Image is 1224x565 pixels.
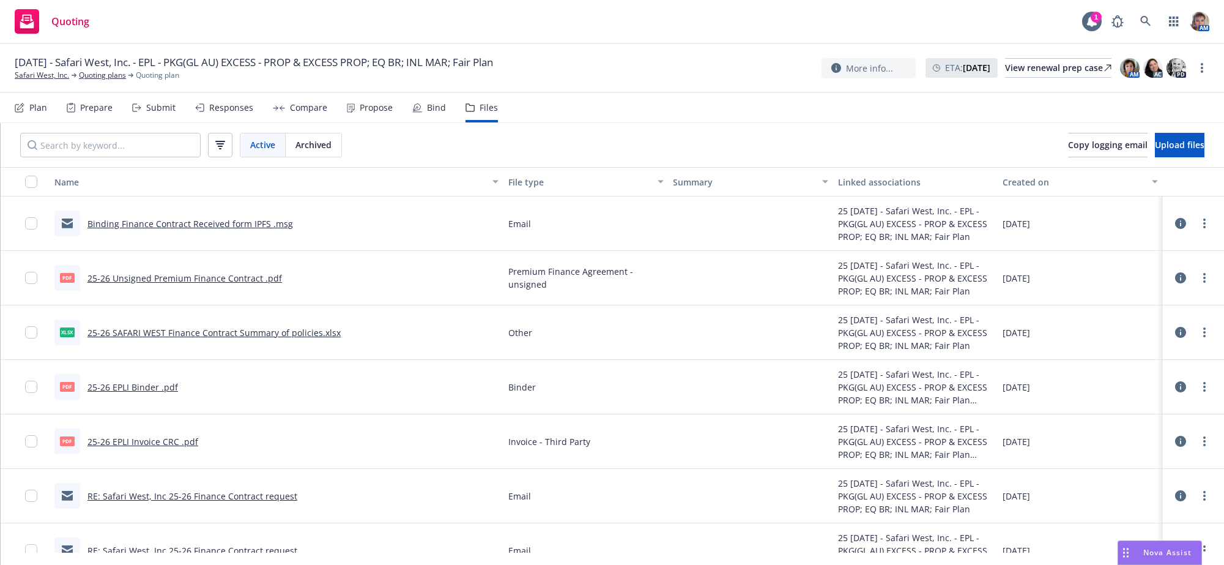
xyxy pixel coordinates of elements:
[838,368,993,406] div: 25 [DATE] - Safari West, Inc. - EPL - PKG(GL AU) EXCESS - PROP & EXCESS PROP; EQ BR; INL MAR; Fai...
[1003,326,1031,339] span: [DATE]
[838,176,993,189] div: Linked associations
[1105,9,1130,34] a: Report a Bug
[87,381,178,393] a: 25-26 EPLI Binder .pdf
[136,70,179,81] span: Quoting plan
[1155,133,1204,157] button: Upload files
[1003,176,1145,189] div: Created on
[25,490,37,502] input: Toggle Row Selected
[1197,543,1212,558] a: more
[25,544,37,556] input: Toggle Row Selected
[838,259,993,297] div: 25 [DATE] - Safari West, Inc. - EPL - PKG(GL AU) EXCESS - PROP & EXCESS PROP; EQ BR; INL MAR; Fai...
[25,381,37,393] input: Toggle Row Selected
[963,62,990,73] strong: [DATE]
[25,272,37,284] input: Toggle Row Selected
[146,103,176,113] div: Submit
[15,70,69,81] a: Safari West, Inc.
[1197,488,1212,503] a: more
[503,167,669,196] button: File type
[25,326,37,339] input: Toggle Row Selected
[295,138,332,151] span: Archived
[60,327,75,337] span: xlsx
[998,167,1163,196] button: Created on
[508,544,531,557] span: Email
[20,133,201,157] input: Search by keyword...
[1143,547,1192,558] span: Nova Assist
[1197,325,1212,340] a: more
[54,176,485,189] div: Name
[508,265,664,291] span: Premium Finance Agreement - unsigned
[10,4,94,39] a: Quoting
[79,70,126,81] a: Quoting plans
[1003,381,1031,394] span: [DATE]
[846,62,893,75] span: More info...
[508,176,650,189] div: File type
[838,313,993,352] div: 25 [DATE] - Safari West, Inc. - EPL - PKG(GL AU) EXCESS - PROP & EXCESS PROP; EQ BR; INL MAR; Fai...
[51,17,89,26] span: Quoting
[1197,271,1212,285] a: more
[1068,139,1148,151] span: Copy logging email
[838,204,993,243] div: 25 [DATE] - Safari West, Inc. - EPL - PKG(GL AU) EXCESS - PROP & EXCESS PROP; EQ BR; INL MAR; Fai...
[1003,544,1031,557] span: [DATE]
[87,327,341,339] a: 25-26 SAFARI WEST Finance Contract Summary of policies.xlsx
[87,490,297,502] a: RE: Safari West, Inc 25-26 Finance Contract request
[60,273,75,282] span: pdf
[25,217,37,230] input: Toggle Row Selected
[1190,12,1209,31] img: photo
[427,103,446,113] div: Bind
[1005,58,1111,78] a: View renewal prep case
[29,103,47,113] div: Plan
[833,167,998,196] button: Linked associations
[945,61,990,74] span: ETA :
[360,103,393,113] div: Propose
[290,103,327,113] div: Compare
[1167,58,1186,78] img: photo
[1197,434,1212,449] a: more
[1197,380,1212,394] a: more
[87,545,297,556] a: RE: Safari West, Inc 25-26 Finance Contract request
[1068,133,1148,157] button: Copy logging email
[209,103,253,113] div: Responses
[822,58,916,78] button: More info...
[1118,541,1133,564] div: Drag to move
[87,272,282,284] a: 25-26 Unsigned Premium Finance Contract .pdf
[50,167,503,196] button: Name
[25,435,37,447] input: Toggle Row Selected
[87,218,293,230] a: Binding Finance Contract Received form IPFS .msg
[1162,9,1186,34] a: Switch app
[1003,435,1031,448] span: [DATE]
[1155,139,1204,151] span: Upload files
[1143,58,1163,78] img: photo
[1118,541,1202,565] button: Nova Assist
[87,436,198,447] a: 25-26 EPLI Invoice CRC .pdf
[838,477,993,515] div: 25 [DATE] - Safari West, Inc. - EPL - PKG(GL AU) EXCESS - PROP & EXCESS PROP; EQ BR; INL MAR; Fai...
[508,217,531,230] span: Email
[508,381,536,394] span: Binder
[669,167,834,196] button: Summary
[1091,12,1102,23] div: 1
[1003,217,1031,230] span: [DATE]
[1005,59,1111,77] div: View renewal prep case
[508,435,590,448] span: Invoice - Third Party
[508,326,532,339] span: Other
[60,382,75,391] span: pdf
[480,103,498,113] div: Files
[673,176,815,189] div: Summary
[25,176,37,188] input: Select all
[1195,61,1209,75] a: more
[1120,58,1140,78] img: photo
[80,103,113,113] div: Prepare
[1197,216,1212,231] a: more
[838,422,993,461] div: 25 [DATE] - Safari West, Inc. - EPL - PKG(GL AU) EXCESS - PROP & EXCESS PROP; EQ BR; INL MAR; Fai...
[1003,272,1031,285] span: [DATE]
[508,490,531,503] span: Email
[250,138,275,151] span: Active
[15,55,493,70] span: [DATE] - Safari West, Inc. - EPL - PKG(GL AU) EXCESS - PROP & EXCESS PROP; EQ BR; INL MAR; Fair Plan
[1003,490,1031,503] span: [DATE]
[1133,9,1158,34] a: Search
[60,436,75,446] span: pdf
